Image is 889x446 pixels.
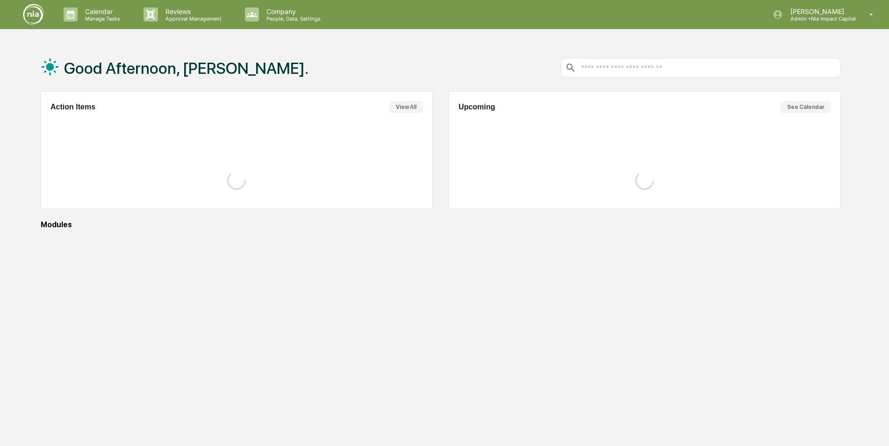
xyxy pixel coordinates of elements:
p: [PERSON_NAME] [783,7,856,15]
div: Modules [41,220,841,229]
p: Reviews [158,7,226,15]
p: Admin • Nia Impact Capital [783,15,856,22]
button: View All [389,101,423,113]
p: Calendar [78,7,125,15]
img: logo [22,3,45,26]
h2: Action Items [50,103,95,111]
h1: Good Afternoon, [PERSON_NAME]. [64,59,308,78]
h2: Upcoming [459,103,495,111]
p: People, Data, Settings [259,15,325,22]
button: See Calendar [781,101,831,113]
p: Approval Management [158,15,226,22]
p: Company [259,7,325,15]
p: Manage Tasks [78,15,125,22]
